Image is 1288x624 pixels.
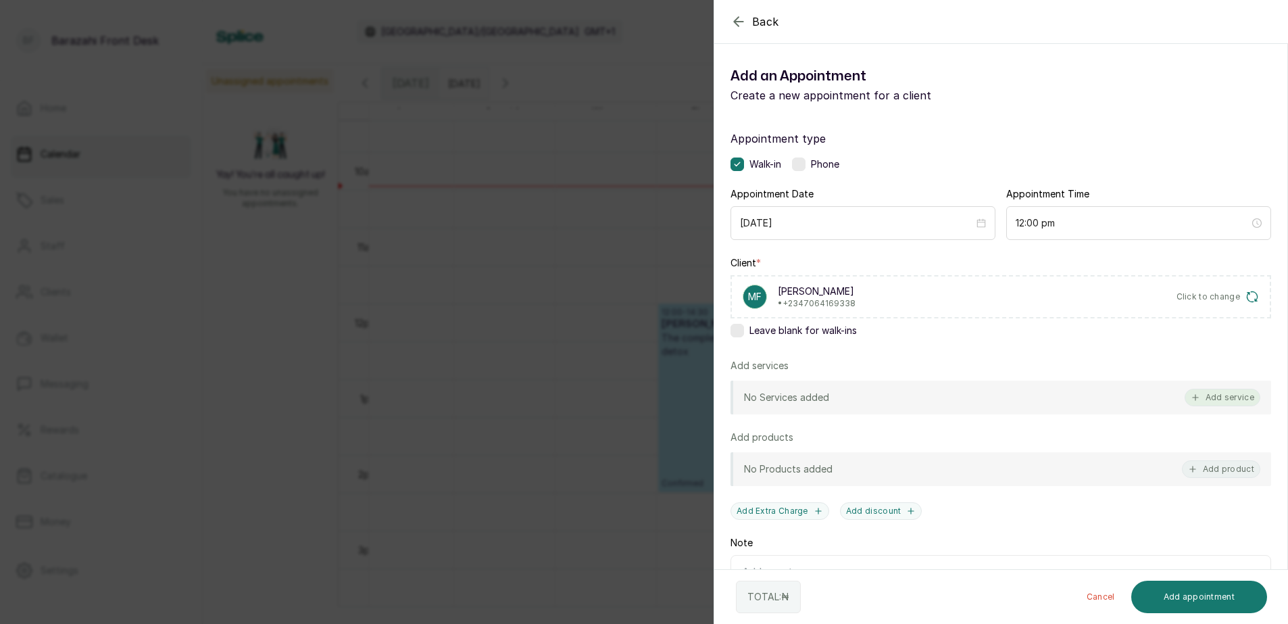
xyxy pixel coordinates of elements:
label: Appointment type [730,130,1271,147]
p: Add products [730,431,793,444]
button: Add discount [840,502,922,520]
button: Add Extra Charge [730,502,829,520]
button: Click to change [1176,290,1260,304]
span: Click to change [1176,291,1241,302]
span: Back [752,14,779,30]
input: Select time [1016,216,1249,231]
span: Walk-in [749,158,781,171]
h1: Add an Appointment [730,66,1001,87]
p: No Services added [744,391,829,404]
p: [PERSON_NAME] [778,285,856,298]
button: Add appointment [1131,581,1268,613]
p: No Products added [744,462,833,476]
button: Add service [1185,389,1260,406]
label: Appointment Time [1006,187,1089,201]
p: TOTAL: ₦ [747,590,789,604]
button: Cancel [1076,581,1126,613]
input: Select date [740,216,974,231]
button: Back [730,14,779,30]
p: MF [748,290,762,304]
label: Client [730,256,761,270]
label: Note [730,536,753,550]
label: Appointment Date [730,187,814,201]
p: Add services [730,359,789,373]
span: Leave blank for walk-ins [749,324,857,337]
p: • +234 7064169338 [778,298,856,309]
p: Create a new appointment for a client [730,87,1001,103]
span: Phone [811,158,839,171]
button: Add product [1182,460,1260,478]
